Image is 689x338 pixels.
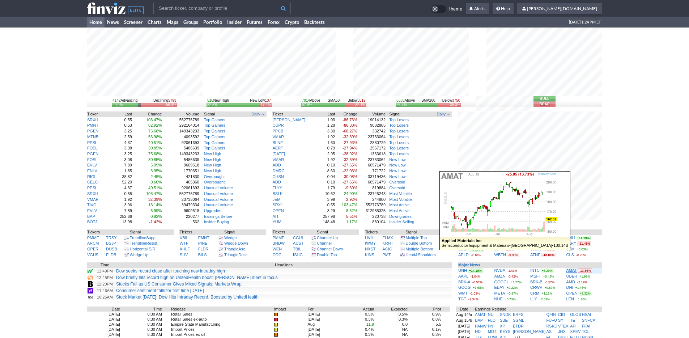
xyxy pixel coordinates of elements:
[318,111,336,117] th: Last
[225,17,244,28] a: Insider
[204,186,233,190] a: Unusual Volume
[458,329,471,334] a: [DATE]
[250,98,271,103] div: New Low
[488,312,494,317] a: NU
[582,318,595,322] a: SNFCA
[396,103,407,106] div: 63.7%
[558,324,569,328] a: VTEX
[458,285,471,290] a: GOOG
[450,103,460,106] div: 36.3%
[389,214,412,219] a: Downgrades
[317,241,332,245] a: Channel
[389,157,405,162] a: New Low
[494,297,503,301] a: NUE
[343,135,357,139] span: -32.39%
[87,220,97,224] a: BOTJ
[162,111,199,117] th: Volume
[109,123,132,128] td: 0.53
[566,236,575,240] a: UNH
[488,324,493,328] a: FN
[389,220,414,224] a: Insider Selling
[130,241,146,245] span: Trendline
[145,17,164,28] a: Charts
[204,140,225,145] a: Top Gainers
[106,236,116,240] a: TRSY
[87,146,98,150] a: FOSL
[437,111,446,117] span: Daily
[87,152,98,156] a: PGEN
[389,197,412,202] a: Most Volatile
[109,111,132,117] th: Last
[318,134,336,140] td: 1.92
[448,5,462,13] span: Theme
[357,98,365,102] span: 3319
[204,208,221,213] a: Upgrades
[198,253,207,257] a: BILS
[558,312,565,317] a: CIG
[273,208,284,213] a: OPEN
[238,247,246,251] span: Asc.
[87,118,98,122] a: SRXH
[513,324,524,328] a: BTDR
[406,236,427,240] a: Multiple Top
[273,140,283,145] a: BLNE
[365,236,373,240] a: HVII
[343,123,357,127] span: -86.38%
[273,146,283,150] a: AERT
[406,241,432,245] a: Double Bottom
[513,318,524,322] a: SGML
[389,174,405,179] a: New Low
[130,247,156,251] a: Horizontal S/R
[436,111,451,117] button: Signals interval
[389,123,409,127] a: Top Losers
[456,318,472,322] a: Aug 15/b
[224,247,246,251] a: TriangleAsc.
[204,118,225,122] a: Top Gainers
[109,128,132,134] td: 3.25
[204,191,233,196] a: Unusual Volume
[389,140,409,145] a: Top Losers
[273,157,284,162] a: VMAR
[238,253,248,257] span: Desc.
[389,169,405,173] a: New Low
[389,152,409,156] a: Top Losers
[458,274,468,278] a: AAPL
[204,197,233,202] a: Unusual Volume
[207,98,229,103] div: New High
[570,329,580,334] a: XPEV
[204,157,221,162] a: New High
[273,174,284,179] a: CHSN
[153,98,176,103] div: Declining
[244,17,265,28] a: Futures
[273,169,285,173] a: DMRC
[458,297,466,301] a: TGT
[406,253,436,257] a: Head&Shoulders
[148,123,162,127] span: 82.92%
[87,253,98,257] a: VGUS
[475,318,483,322] a: BAP
[488,318,496,322] a: FLO
[132,111,162,117] th: Change
[204,152,221,156] a: New High
[180,236,188,240] a: XBIL
[265,98,271,102] span: 107
[87,163,97,167] a: EVLV
[530,280,543,284] a: BRK-B
[87,186,96,190] a: PPSI
[318,123,336,128] td: 1.28
[251,111,266,117] button: Signals interval
[513,329,545,334] a: [PERSON_NAME]
[204,111,215,117] span: Signal
[273,180,281,184] a: ADD
[466,3,489,14] a: Alerts
[530,285,542,290] a: CRWV
[494,285,505,290] a: EBAY
[358,117,386,123] td: 19014132
[87,180,98,184] a: CELC
[582,312,591,317] a: HSAI
[87,135,98,139] a: MTNB
[570,324,577,328] a: API
[546,318,557,322] a: FUFU
[272,111,318,117] th: Ticker
[112,98,120,102] span: 4142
